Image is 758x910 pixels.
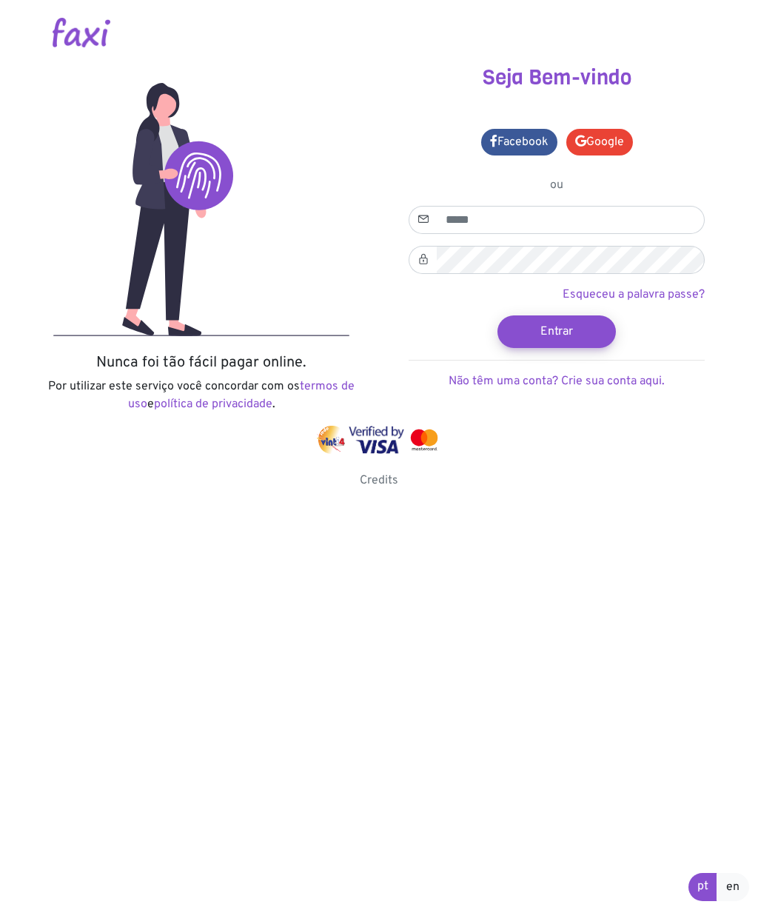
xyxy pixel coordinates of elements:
a: pt [688,873,717,901]
a: política de privacidade [154,397,272,412]
p: Por utilizar este serviço você concordar com os e . [35,378,368,413]
button: Entrar [497,315,616,348]
p: ou [409,176,705,194]
a: Não têm uma conta? Crie sua conta aqui. [449,374,665,389]
img: visa [349,426,404,454]
img: mastercard [407,426,441,454]
a: en [717,873,749,901]
a: Esqueceu a palavra passe? [563,287,705,302]
a: Google [566,129,633,155]
a: Credits [360,473,398,488]
a: Facebook [481,129,557,155]
img: vinti4 [317,426,346,454]
h5: Nunca foi tão fácil pagar online. [35,354,368,372]
h3: Seja Bem-vindo [390,65,723,90]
